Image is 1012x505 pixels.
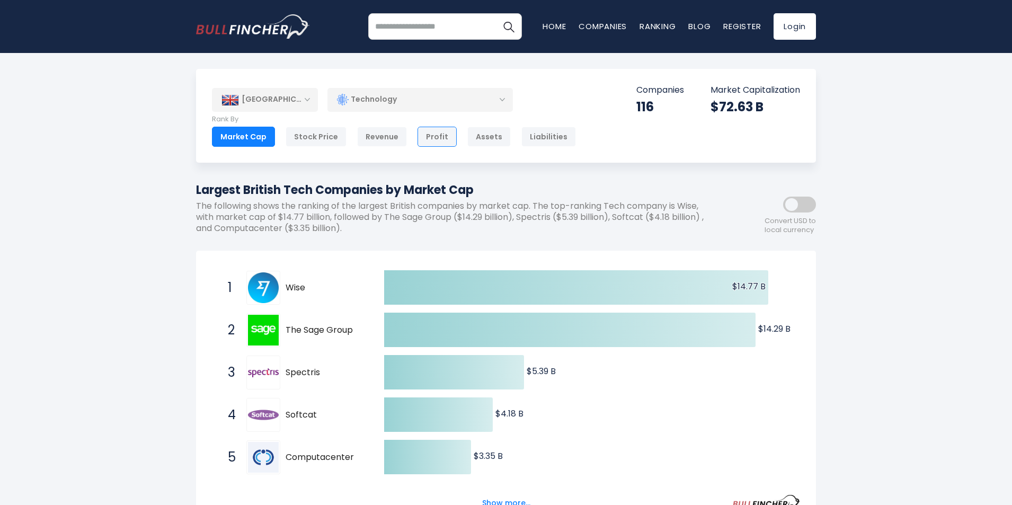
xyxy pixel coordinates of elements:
img: Wise [248,272,279,303]
img: Computacenter [248,442,279,473]
div: $72.63 B [711,99,800,115]
span: Spectris [286,367,366,378]
a: Blog [688,21,711,32]
span: 4 [223,406,233,424]
text: $14.77 B [732,280,766,293]
button: Search [495,13,522,40]
span: 3 [223,364,233,382]
a: Login [774,13,816,40]
div: 116 [636,99,684,115]
text: $14.29 B [758,323,791,335]
span: Wise [286,282,366,294]
span: Softcat [286,410,366,421]
img: The Sage Group [248,315,279,345]
div: [GEOGRAPHIC_DATA] [212,88,318,111]
a: Register [723,21,761,32]
span: 1 [223,279,233,297]
p: Companies [636,85,684,96]
p: Market Capitalization [711,85,800,96]
div: Revenue [357,127,407,147]
span: 5 [223,448,233,466]
a: Ranking [640,21,676,32]
text: $3.35 B [474,450,503,462]
p: Rank By [212,115,576,124]
a: Go to homepage [196,14,310,39]
h1: Largest British Tech Companies by Market Cap [196,181,721,199]
a: Home [543,21,566,32]
div: Market Cap [212,127,275,147]
div: Assets [467,127,511,147]
img: Softcat [248,400,279,430]
p: The following shows the ranking of the largest British companies by market cap. The top-ranking T... [196,201,721,234]
img: bullfincher logo [196,14,310,39]
div: Profit [418,127,457,147]
span: Convert USD to local currency [765,217,816,235]
span: The Sage Group [286,325,366,336]
div: Liabilities [521,127,576,147]
text: $5.39 B [527,365,556,377]
div: Technology [327,87,513,112]
a: Companies [579,21,627,32]
span: 2 [223,321,233,339]
span: Computacenter [286,452,366,463]
div: Stock Price [286,127,347,147]
img: Spectris [248,368,279,377]
text: $4.18 B [495,407,523,420]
